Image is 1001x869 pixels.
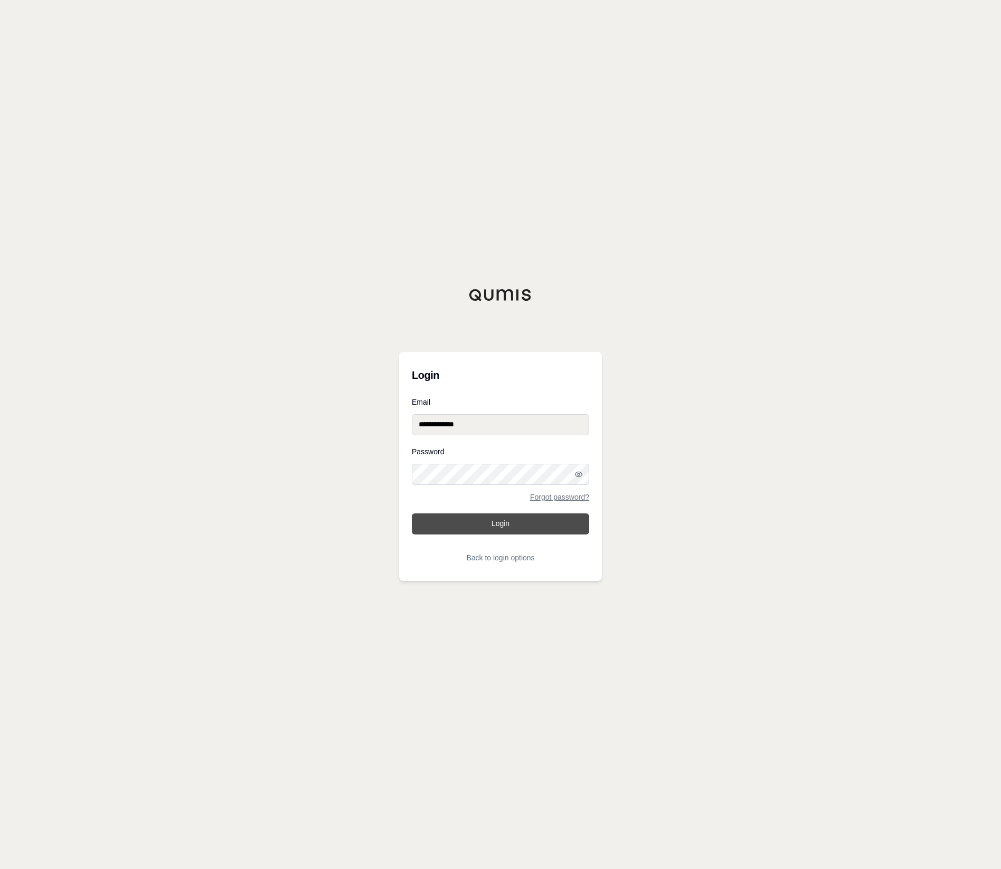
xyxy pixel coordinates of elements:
button: Back to login options [412,547,589,568]
button: Login [412,513,589,534]
label: Password [412,448,589,455]
img: Qumis [469,289,532,301]
label: Email [412,398,589,406]
a: Forgot password? [530,493,589,501]
h3: Login [412,365,589,386]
